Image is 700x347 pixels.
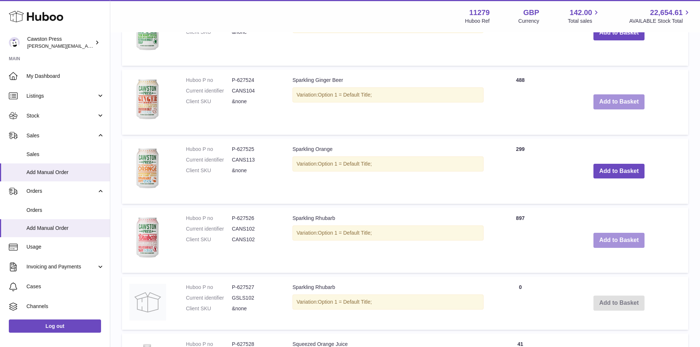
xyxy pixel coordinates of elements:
[26,132,97,139] span: Sales
[232,156,278,163] dd: CANS113
[186,215,232,222] dt: Huboo P no
[318,92,372,98] span: Option 1 = Default Title;
[523,8,539,18] strong: GBP
[232,294,278,301] dd: GSLS102
[26,73,104,80] span: My Dashboard
[285,69,491,135] td: Sparkling Ginger Beer
[26,169,104,176] span: Add Manual Order
[629,8,691,25] a: 22,654.61 AVAILABLE Stock Total
[318,161,372,167] span: Option 1 = Default Title;
[186,236,232,243] dt: Client SKU
[26,225,104,232] span: Add Manual Order
[593,94,645,109] button: Add to Basket
[292,156,484,171] div: Variation:
[491,276,550,330] td: 0
[26,283,104,290] span: Cases
[593,233,645,248] button: Add to Basket
[232,215,278,222] dd: P-627526
[232,146,278,153] dd: P-627525
[285,138,491,204] td: Sparkling Orange
[570,8,592,18] span: 142.00
[232,236,278,243] dd: CANS102
[593,164,645,179] button: Add to Basket
[232,98,278,105] dd: &none
[27,43,187,49] span: [PERSON_NAME][EMAIL_ADDRESS][PERSON_NAME][DOMAIN_NAME]
[26,207,104,214] span: Orders
[186,146,232,153] dt: Huboo P no
[26,93,97,100] span: Listings
[232,87,278,94] dd: CANS104
[650,8,683,18] span: 22,654.61
[491,69,550,135] td: 488
[186,98,232,105] dt: Client SKU
[9,37,20,48] img: thomas.carson@cawstonpress.com
[129,284,166,321] img: Sparkling Rhubarb
[186,167,232,174] dt: Client SKU
[292,87,484,102] div: Variation:
[26,112,97,119] span: Stock
[186,225,232,232] dt: Current identifier
[232,284,278,291] dd: P-627527
[186,87,232,94] dt: Current identifier
[26,303,104,310] span: Channels
[292,225,484,241] div: Variation:
[491,207,550,273] td: 897
[568,18,600,25] span: Total sales
[491,138,550,204] td: 299
[465,18,490,25] div: Huboo Ref
[568,8,600,25] a: 142.00 Total sales
[186,77,232,84] dt: Huboo P no
[232,305,278,312] dd: &none
[186,284,232,291] dt: Huboo P no
[26,151,104,158] span: Sales
[26,243,104,250] span: Usage
[186,156,232,163] dt: Current identifier
[285,276,491,330] td: Sparkling Rhubarb
[232,77,278,84] dd: P-627524
[129,146,166,195] img: Sparkling Orange
[26,188,97,195] span: Orders
[593,25,645,40] button: Add to Basket
[186,305,232,312] dt: Client SKU
[129,77,166,126] img: Sparkling Ginger Beer
[285,207,491,273] td: Sparkling Rhubarb
[491,0,550,66] td: 1477
[518,18,539,25] div: Currency
[285,0,491,66] td: Sparkling Cloudy Apple
[129,215,166,264] img: Sparkling Rhubarb
[629,18,691,25] span: AVAILABLE Stock Total
[9,319,101,333] a: Log out
[26,263,97,270] span: Invoicing and Payments
[318,230,372,236] span: Option 1 = Default Title;
[318,299,372,305] span: Option 1 = Default Title;
[232,167,278,174] dd: &none
[186,294,232,301] dt: Current identifier
[469,8,490,18] strong: 11279
[232,225,278,232] dd: CANS102
[27,36,93,50] div: Cawston Press
[292,294,484,310] div: Variation:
